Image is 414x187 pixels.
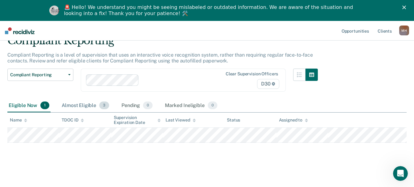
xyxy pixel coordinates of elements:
div: Pending0 [120,99,154,113]
p: Compliant Reporting is a level of supervision that uses an interactive voice recognition system, ... [7,52,313,64]
img: Recidiviz [5,27,35,34]
span: D30 [257,79,279,89]
div: TDOC ID [62,117,84,123]
div: Clear supervision officers [226,71,278,77]
div: Name [10,117,27,123]
div: Almost Eligible3 [60,99,110,113]
span: 0 [208,101,217,109]
div: M H [399,26,409,35]
div: Supervision Expiration Date [114,115,161,125]
div: Close [402,6,408,9]
button: MH [399,26,409,35]
button: Compliant Reporting [7,69,73,81]
img: Profile image for Kim [49,6,59,15]
div: Assigned to [279,117,308,123]
div: Compliant Reporting [7,34,318,52]
div: Marked Ineligible0 [164,99,219,113]
div: Status [227,117,240,123]
div: Eligible Now1 [7,99,51,113]
span: Compliant Reporting [10,72,66,78]
iframe: Intercom live chat [393,166,408,181]
span: 3 [99,101,109,109]
span: 1 [40,101,49,109]
span: 0 [143,101,153,109]
a: Opportunities [340,21,370,41]
div: Last Viewed [166,117,195,123]
a: Clients [376,21,393,41]
div: 🚨 Hello! We understand you might be seeing mislabeled or outdated information. We are aware of th... [64,4,355,17]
